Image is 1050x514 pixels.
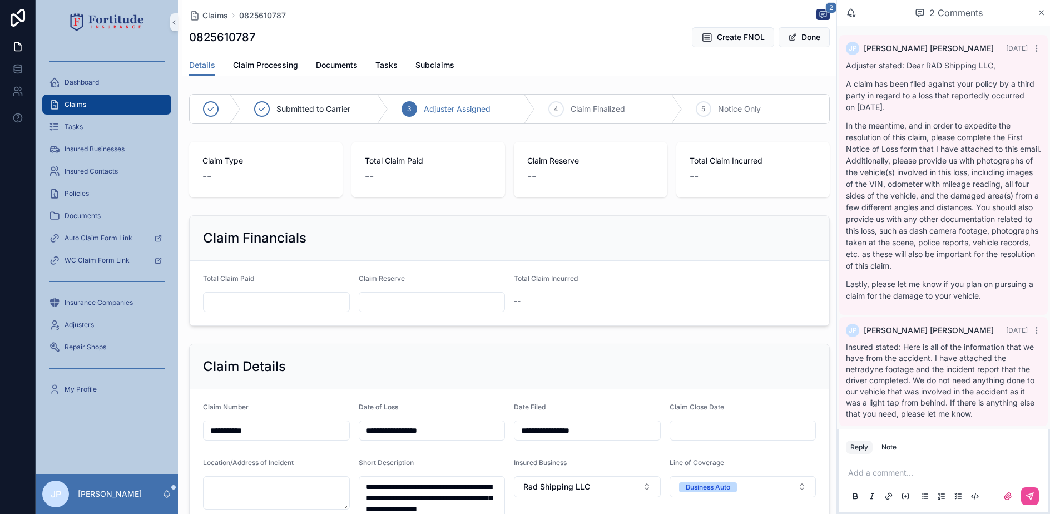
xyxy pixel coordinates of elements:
button: Note [877,441,901,454]
a: Insured Contacts [42,161,171,181]
span: Repair Shops [65,343,106,352]
span: Total Claim Paid [365,155,492,166]
span: Total Claim Incurred [514,274,578,283]
span: -- [202,169,211,184]
a: WC Claim Form Link [42,250,171,270]
a: My Profile [42,379,171,399]
span: Auto Claim Form Link [65,234,132,243]
a: 0825610787 [239,10,286,21]
div: Note [881,443,897,452]
a: Subclaims [415,55,454,77]
a: Tasks [375,55,398,77]
a: Dashboard [42,72,171,92]
a: Insured Businesses [42,139,171,159]
span: Claim Close Date [670,403,724,411]
a: Policies [42,184,171,204]
span: Insured Contacts [65,167,118,176]
span: Create FNOL [717,32,765,43]
span: Short Description [359,458,414,467]
span: Notice Only [718,103,761,115]
button: Select Button [514,476,661,497]
span: -- [514,295,521,307]
span: JP [849,44,857,53]
a: Repair Shops [42,337,171,357]
span: [PERSON_NAME] [PERSON_NAME] [864,325,994,336]
p: In the meantime, and in order to expedite the resolution of this claim, please complete the First... [846,120,1041,271]
button: Done [779,27,830,47]
span: WC Claim Form Link [65,256,130,265]
span: [DATE] [1006,326,1028,334]
span: Line of Coverage [670,458,724,467]
span: Claim Type [202,155,329,166]
p: A claim has been filed against your policy by a third party in regard to a loss that reportedly o... [846,78,1041,113]
h2: Claim Financials [203,229,306,247]
span: [DATE] [1006,44,1028,52]
span: Dashboard [65,78,99,87]
span: -- [527,169,536,184]
span: 4 [554,105,558,113]
a: Details [189,55,215,76]
span: Insured stated: Here is all of the information that we have from the accident. I have attached th... [846,342,1034,418]
span: 2 [825,2,837,13]
span: 5 [701,105,705,113]
span: My Profile [65,385,97,394]
span: -- [365,169,374,184]
span: Date of Loss [359,403,398,411]
a: Claim Processing [233,55,298,77]
p: Lastly, please let me know if you plan on pursuing a claim for the damage to your vehicle. [846,278,1041,302]
span: JP [849,326,857,335]
a: Claims [189,10,228,21]
p: [PERSON_NAME] [78,488,142,500]
span: JP [51,487,61,501]
span: Tasks [375,60,398,71]
span: Claim Processing [233,60,298,71]
span: Location/Address of Incident [203,458,294,467]
span: Details [189,60,215,71]
a: Tasks [42,117,171,137]
a: Insurance Companies [42,293,171,313]
span: Documents [65,211,101,220]
p: Adjuster stated: Dear RAD Shipping LLC, [846,60,1041,71]
span: 3 [407,105,411,113]
span: Policies [65,189,89,198]
button: Reply [846,441,873,454]
button: Select Button [670,476,816,497]
a: Documents [316,55,358,77]
div: Business Auto [686,482,730,492]
span: Total Claim Paid [203,274,254,283]
div: scrollable content [36,45,178,414]
a: Adjusters [42,315,171,335]
a: Auto Claim Form Link [42,228,171,248]
span: Adjusters [65,320,94,329]
button: 2 [816,9,830,22]
span: Tasks [65,122,83,131]
span: Date Filed [514,403,546,411]
h2: Claim Details [203,358,286,375]
span: Claims [202,10,228,21]
button: Create FNOL [692,27,774,47]
span: Rad Shipping LLC [523,481,590,492]
span: Insured Businesses [65,145,125,154]
span: Subclaims [415,60,454,71]
span: Claim Finalized [571,103,625,115]
img: App logo [70,13,144,31]
span: Claim Number [203,403,249,411]
h1: 0825610787 [189,29,255,45]
span: Total Claim Incurred [690,155,816,166]
span: Insurance Companies [65,298,133,307]
a: Documents [42,206,171,226]
a: Claims [42,95,171,115]
span: Submitted to Carrier [276,103,350,115]
span: Claim Reserve [527,155,654,166]
span: 2 Comments [929,6,983,19]
span: [PERSON_NAME] [PERSON_NAME] [864,43,994,54]
span: -- [690,169,699,184]
span: Insured Business [514,458,567,467]
span: Documents [316,60,358,71]
span: Adjuster Assigned [424,103,491,115]
span: Claim Reserve [359,274,405,283]
span: Claims [65,100,86,109]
